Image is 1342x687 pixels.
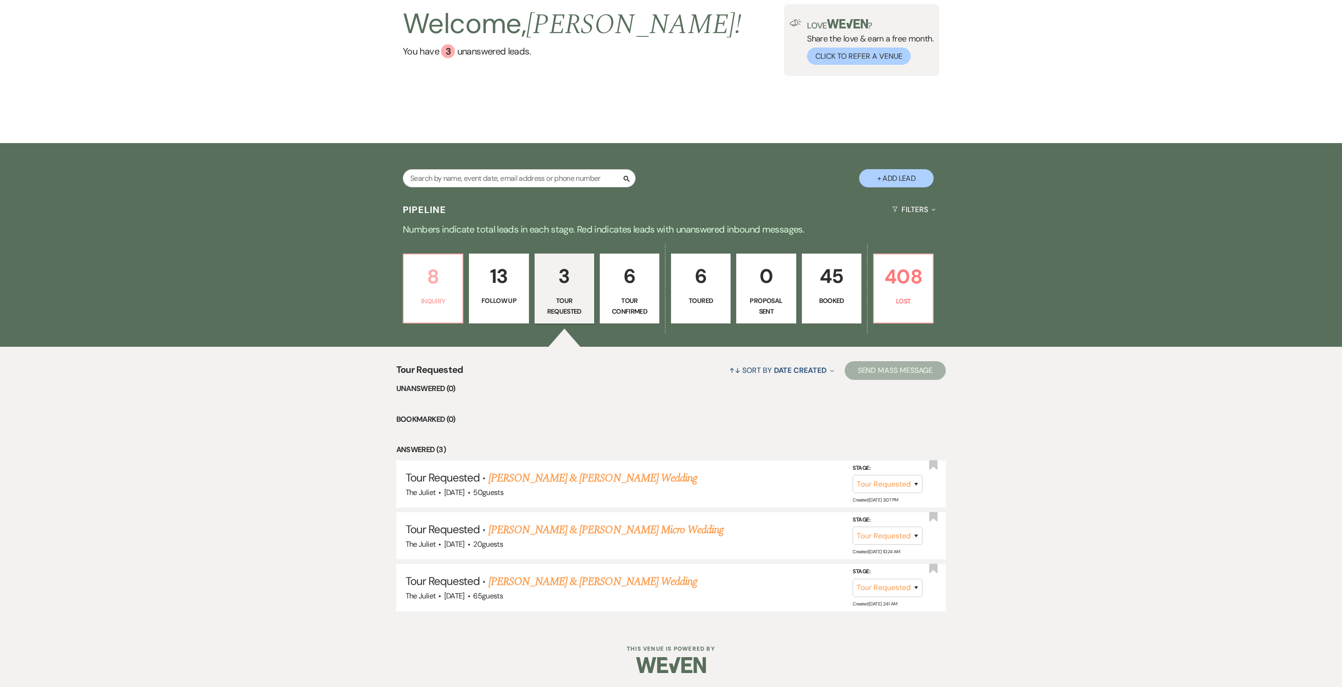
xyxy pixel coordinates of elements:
span: The Juliet [406,488,436,497]
p: Love ? [807,19,934,30]
button: Send Mass Message [845,361,946,380]
button: + Add Lead [859,169,934,187]
button: Sort By Date Created [725,358,837,383]
span: Tour Requested [406,574,480,588]
p: Numbers indicate total leads in each stage. Red indicates leads with unanswered inbound messages. [336,222,1006,237]
a: [PERSON_NAME] & [PERSON_NAME] Wedding [488,470,697,487]
a: 6Tour Confirmed [600,254,659,323]
li: Unanswered (0) [396,383,946,395]
a: 6Toured [671,254,731,323]
a: 45Booked [802,254,861,323]
p: Proposal Sent [742,295,790,316]
span: Tour Requested [396,363,463,383]
li: Answered (3) [396,444,946,456]
div: 3 [441,44,455,58]
span: [DATE] [444,591,465,601]
a: 0Proposal Sent [736,254,796,323]
div: Share the love & earn a free month. [801,19,934,65]
span: Created: [DATE] 10:24 AM [853,549,900,555]
span: 50 guests [473,488,503,497]
h2: Welcome, [403,4,741,44]
p: 408 [880,261,927,292]
span: The Juliet [406,591,436,601]
a: [PERSON_NAME] & [PERSON_NAME] Wedding [488,573,697,590]
a: [PERSON_NAME] & [PERSON_NAME] Micro Wedding [488,522,724,538]
p: 6 [677,261,725,292]
input: Search by name, event date, email address or phone number [403,169,636,187]
p: Tour Confirmed [606,295,653,316]
img: loud-speaker-illustration.svg [790,19,801,27]
span: 65 guests [473,591,503,601]
a: You have 3 unanswered leads. [403,44,741,58]
span: [PERSON_NAME] ! [526,3,741,46]
button: Click to Refer a Venue [807,48,911,65]
p: Toured [677,295,725,306]
p: 45 [808,261,855,292]
p: 13 [475,261,522,292]
label: Stage: [853,463,922,474]
p: Inquiry [409,296,457,306]
a: 408Lost [873,254,934,323]
span: The Juliet [406,539,436,549]
span: [DATE] [444,488,465,497]
span: Tour Requested [406,522,480,536]
label: Stage: [853,515,922,525]
p: Follow Up [475,295,522,306]
span: ↑↓ [729,365,740,375]
label: Stage: [853,567,922,577]
span: Created: [DATE] 3:07 PM [853,497,898,503]
button: Filters [888,197,939,222]
img: Weven Logo [636,649,706,681]
span: [DATE] [444,539,465,549]
span: 20 guests [473,539,503,549]
a: 3Tour Requested [535,254,594,323]
a: 13Follow Up [469,254,529,323]
p: Booked [808,295,855,306]
li: Bookmarked (0) [396,413,946,426]
h3: Pipeline [403,203,447,216]
p: 0 [742,261,790,292]
p: Tour Requested [541,295,588,316]
span: Date Created [774,365,827,375]
span: Tour Requested [406,470,480,485]
img: weven-logo-green.svg [827,19,868,28]
p: 8 [409,261,457,292]
a: 8Inquiry [403,254,463,323]
p: 3 [541,261,588,292]
p: 6 [606,261,653,292]
span: Created: [DATE] 2:41 AM [853,601,897,607]
p: Lost [880,296,927,306]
